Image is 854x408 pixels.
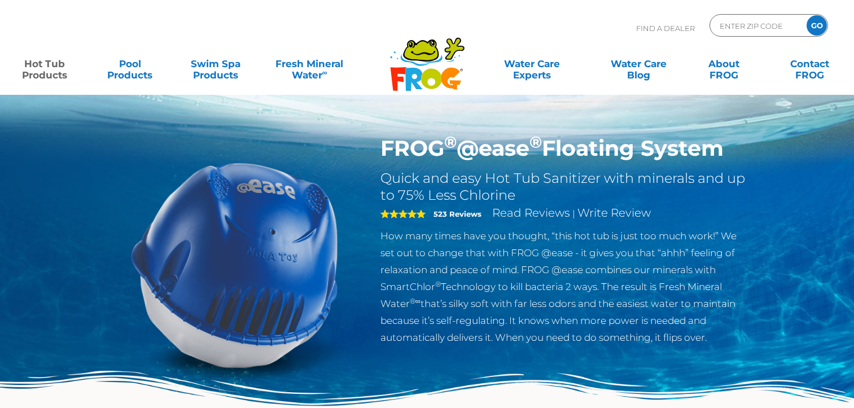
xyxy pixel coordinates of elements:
[807,15,827,36] input: GO
[11,52,78,75] a: Hot TubProducts
[380,227,749,346] p: How many times have you thought, “this hot tub is just too much work!” We set out to change that ...
[410,297,421,305] sup: ®∞
[435,280,441,288] sup: ®
[380,209,426,218] span: 5
[492,206,570,220] a: Read Reviews
[268,52,351,75] a: Fresh MineralWater∞
[106,135,364,394] img: hot-tub-product-atease-system.png
[182,52,249,75] a: Swim SpaProducts
[380,135,749,161] h1: FROG @ease Floating System
[97,52,164,75] a: PoolProducts
[529,132,542,152] sup: ®
[478,52,586,75] a: Water CareExperts
[605,52,672,75] a: Water CareBlog
[577,206,651,220] a: Write Review
[433,209,481,218] strong: 523 Reviews
[636,14,695,42] p: Find A Dealer
[776,52,843,75] a: ContactFROG
[322,68,327,77] sup: ∞
[384,23,471,91] img: Frog Products Logo
[380,170,749,204] h2: Quick and easy Hot Tub Sanitizer with minerals and up to 75% Less Chlorine
[572,208,575,219] span: |
[691,52,757,75] a: AboutFROG
[444,132,457,152] sup: ®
